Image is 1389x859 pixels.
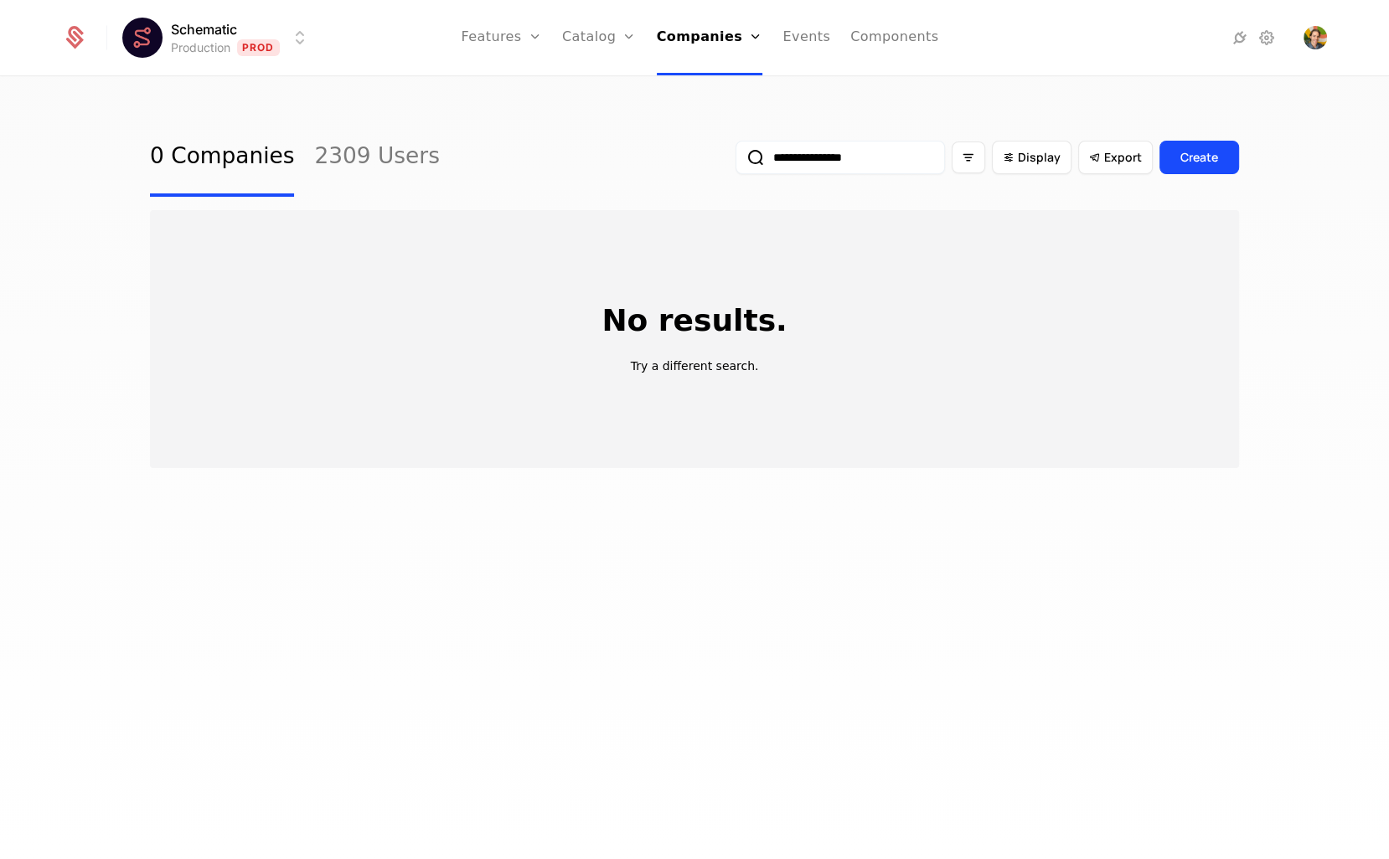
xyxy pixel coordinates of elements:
p: Try a different search. [631,357,759,374]
div: Production [171,39,230,56]
button: Display [992,141,1071,174]
img: Schematic [122,18,163,58]
span: Export [1104,149,1142,166]
span: Prod [237,39,280,56]
button: Filter options [952,141,985,173]
a: 0 Companies [150,118,294,197]
span: Schematic [171,19,237,39]
a: 2309 Users [314,118,439,197]
a: Settings [1257,28,1277,48]
button: Open user button [1304,26,1327,49]
button: Export [1078,141,1153,174]
a: Integrations [1230,28,1250,48]
p: No results. [602,304,787,337]
img: Ben Papillon [1304,26,1327,49]
button: Select environment [127,19,310,56]
span: Display [1018,149,1061,166]
div: Create [1180,149,1218,166]
button: Create [1159,141,1239,174]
